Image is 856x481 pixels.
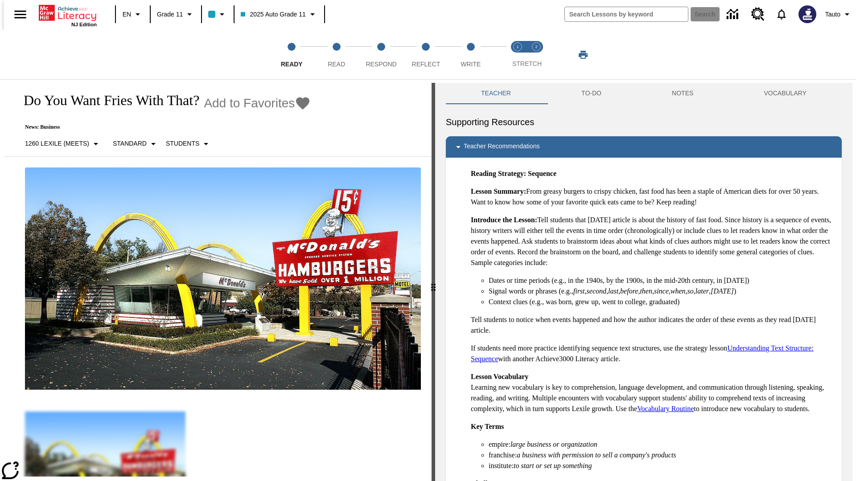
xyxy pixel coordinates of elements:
button: Print [569,47,597,63]
button: Select a new avatar [793,3,822,26]
button: Select Lexile, 1260 Lexile (Meets) [21,136,105,152]
h6: Supporting Resources [446,115,842,129]
span: NJ Edition [71,22,97,27]
h1: Do You Want Fries With That? [14,92,199,109]
span: EN [123,10,131,19]
button: Language: EN, Select a language [119,6,147,22]
div: Instructional Panel Tabs [446,83,842,104]
p: Tell students to notice when events happened and how the author indicates the order of these even... [471,314,835,336]
button: Stretch Respond step 2 of 2 [523,30,549,79]
span: Ready [281,61,303,68]
span: Reflect [412,61,440,68]
strong: Introduce the Lesson: [471,216,537,224]
input: search field [565,7,688,21]
text: 2 [535,45,537,49]
li: Dates or time periods (e.g., in the 1940s, by the 1900s, in the mid-20th century, in [DATE]) [489,275,835,286]
em: to start or set up something [514,462,592,469]
button: Teacher [446,83,546,104]
span: Respond [366,61,396,68]
p: From greasy burgers to crispy chicken, fast food has been a staple of American diets for over 50 ... [471,186,835,208]
strong: Key Terms [471,423,504,430]
text: 1 [516,45,519,49]
a: Notifications [770,3,793,26]
img: One of the first McDonald's stores, with the iconic red sign and golden arches. [25,167,421,390]
em: last [608,287,618,295]
em: first [573,287,585,295]
button: Write step 5 of 5 [445,30,497,79]
p: Teacher Recommendations [464,142,539,152]
span: Write [461,61,481,68]
p: News: Business [14,124,311,130]
em: second [587,287,606,295]
button: Class color is light blue. Change class color [205,6,231,22]
button: Class: 2025 Auto Grade 11, Select your class [237,6,321,22]
li: institute: [489,461,835,471]
button: Read step 2 of 5 [310,30,362,79]
button: Scaffolds, Standard [109,136,162,152]
strong: Sequence [528,170,556,177]
em: later [695,287,709,295]
li: Context clues (e.g., was born, grew up, went to college, graduated) [489,297,835,307]
em: so [687,287,694,295]
button: VOCABULARY [728,83,842,104]
div: Teacher Recommendations [446,136,842,158]
button: Add to Favorites - Do You Want Fries With That? [204,95,311,111]
button: Reflect step 4 of 5 [400,30,452,79]
em: then [640,287,652,295]
a: Understanding Text Structure: Sequence [471,344,814,363]
button: Select Student [162,136,215,152]
em: [DATE] [711,287,734,295]
span: 2025 Auto Grade 11 [241,10,305,19]
button: Grade: Grade 11, Select a grade [153,6,198,22]
button: TO-DO [546,83,637,104]
li: franchise: [489,450,835,461]
img: Avatar [798,5,816,23]
button: NOTES [637,83,728,104]
button: Ready step 1 of 5 [266,30,317,79]
span: Read [328,61,345,68]
strong: Reading Strategy: [471,170,526,177]
div: reading [4,83,432,477]
span: Grade 11 [157,10,183,19]
span: Add to Favorites [204,96,295,110]
a: Vocabulary Routine [637,405,694,412]
div: Press Enter or Spacebar and then press right and left arrow keys to move the slider [432,83,435,481]
a: Data Center [721,2,746,27]
p: Standard [113,139,147,148]
button: Respond step 3 of 5 [355,30,407,79]
strong: Lesson Vocabulary [471,373,528,380]
button: Profile/Settings [822,6,856,22]
em: before [620,287,638,295]
button: Stretch Read step 1 of 2 [505,30,531,79]
p: 1260 Lexile (Meets) [25,139,89,148]
span: Tauto [825,10,840,19]
p: Tell students that [DATE] article is about the history of fast food. Since history is a sequence ... [471,215,835,268]
p: Learning new vocabulary is key to comprehension, language development, and communication through ... [471,371,835,414]
span: STRETCH [512,60,542,67]
p: Students [166,139,199,148]
li: empire: [489,439,835,450]
button: Open side menu [7,1,33,28]
div: activity [435,83,852,481]
div: Home [39,3,97,27]
strong: Lesson Summary: [471,188,526,195]
a: Resource Center, Will open in new tab [746,2,770,26]
em: since [654,287,669,295]
em: when [671,287,686,295]
em: a business with permission to sell a company's products [517,451,676,459]
p: If students need more practice identifying sequence text structures, use the strategy lesson with... [471,343,835,364]
li: Signal words or phrases (e.g., , , , , , , , , , ) [489,286,835,297]
em: large business or organization [510,440,597,448]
